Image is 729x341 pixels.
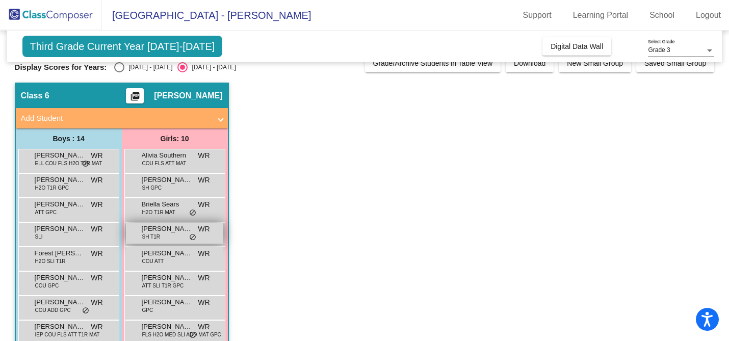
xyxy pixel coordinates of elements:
span: [PERSON_NAME] [142,322,193,332]
mat-expansion-panel-header: Add Student [16,108,228,128]
span: Saved Small Group [644,59,706,67]
span: WR [91,224,102,234]
span: Grade 3 [648,46,670,54]
mat-icon: picture_as_pdf [129,91,141,106]
span: WR [91,322,102,332]
span: WR [198,322,210,332]
span: WR [198,175,210,186]
a: School [641,7,683,23]
span: Digital Data Wall [551,42,603,50]
span: ELL COU FLS H2O T1R MAT [35,160,102,167]
button: Download [506,54,554,72]
span: [PERSON_NAME] [142,297,193,307]
mat-panel-title: Add Student [21,113,211,124]
span: [PERSON_NAME] [142,224,193,234]
span: GPC [142,306,153,314]
span: WR [198,273,210,283]
span: COU FLS ATT MAT [142,160,187,167]
span: WR [91,297,102,308]
span: do_not_disturb_alt [189,233,196,242]
span: [PERSON_NAME] [35,150,86,161]
span: COU GPC [35,282,59,290]
button: Grade/Archive Students in Table View [365,54,501,72]
span: [PERSON_NAME] [142,248,193,258]
span: FLS H2O MED SLI ADD MAT GPC [142,331,221,338]
span: Alivia Southern [142,150,193,161]
span: [PERSON_NAME] [35,175,86,185]
span: Briella Sears [142,199,193,209]
span: WR [91,273,102,283]
span: [GEOGRAPHIC_DATA] - [PERSON_NAME] [102,7,311,23]
span: SH GPC [142,184,162,192]
span: New Small Group [567,59,623,67]
span: WR [198,297,210,308]
button: Digital Data Wall [542,37,611,56]
span: [PERSON_NAME] [35,322,86,332]
span: COU ATT [142,257,164,265]
span: COU ADD GPC [35,306,71,314]
span: WR [91,150,102,161]
span: [PERSON_NAME] [142,273,193,283]
span: WR [198,150,210,161]
span: H2O T1R GPC [35,184,69,192]
span: Forest [PERSON_NAME] [35,248,86,258]
button: Print Students Details [126,88,144,103]
span: do_not_disturb_alt [82,160,89,168]
span: Third Grade Current Year [DATE]-[DATE] [22,36,223,57]
span: [PERSON_NAME] [154,91,222,101]
span: Display Scores for Years: [15,63,107,72]
span: SH T1R [142,233,160,241]
span: [PERSON_NAME] [142,175,193,185]
span: ATT GPC [35,208,57,216]
mat-radio-group: Select an option [114,62,236,72]
span: [PERSON_NAME] [35,273,86,283]
span: [PERSON_NAME] [35,297,86,307]
span: [PERSON_NAME] [35,224,86,234]
a: Learning Portal [565,7,637,23]
span: ATT SLI T1R GPC [142,282,184,290]
span: do_not_disturb_alt [189,209,196,217]
a: Support [515,7,560,23]
span: WR [198,224,210,234]
span: WR [91,175,102,186]
span: WR [91,248,102,259]
div: [DATE] - [DATE] [124,63,172,72]
button: New Small Group [559,54,631,72]
span: H2O SLI T1R [35,257,66,265]
span: Grade/Archive Students in Table View [373,59,493,67]
div: Girls: 10 [122,128,228,149]
span: WR [91,199,102,210]
span: IEP COU FLS ATT T1R MAT [35,331,100,338]
div: [DATE] - [DATE] [188,63,236,72]
span: SLI [35,233,43,241]
span: Download [514,59,545,67]
span: [PERSON_NAME] [35,199,86,209]
span: Class 6 [21,91,49,101]
button: Saved Small Group [636,54,714,72]
span: WR [198,199,210,210]
a: Logout [688,7,729,23]
div: Boys : 14 [16,128,122,149]
span: do_not_disturb_alt [189,331,196,339]
span: do_not_disturb_alt [82,307,89,315]
span: H2O T1R MAT [142,208,175,216]
span: WR [198,248,210,259]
